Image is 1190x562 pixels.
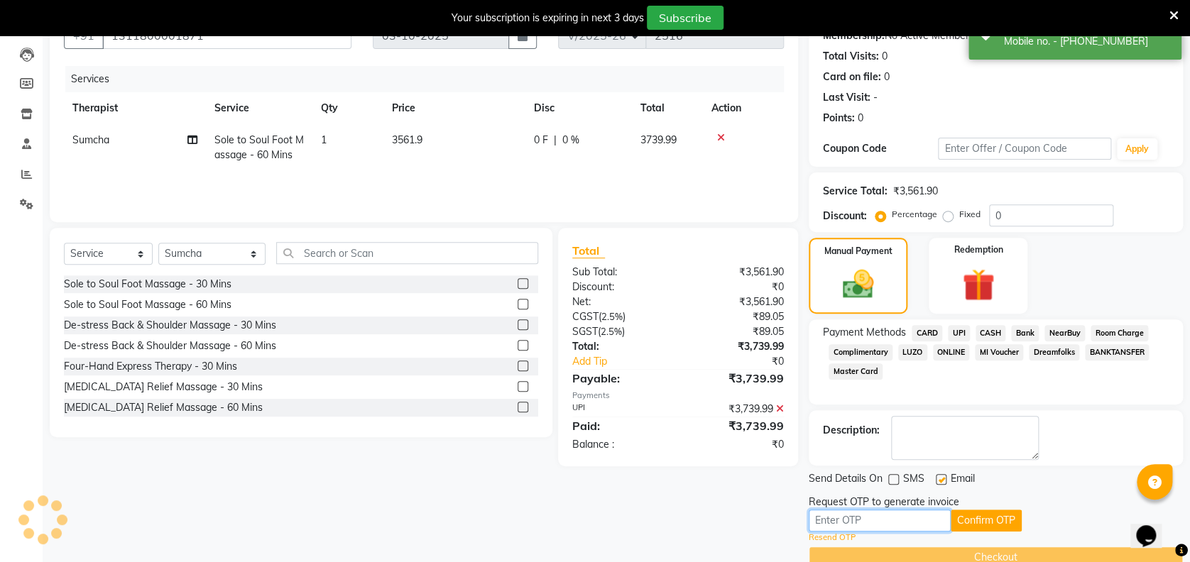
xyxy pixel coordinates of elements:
[678,309,795,324] div: ₹89.05
[572,310,599,323] span: CGST
[823,28,885,43] div: Membership:
[601,311,623,322] span: 2.5%
[312,92,383,124] th: Qty
[948,325,970,341] span: UPI
[809,471,883,489] span: Send Details On
[64,380,263,395] div: [MEDICAL_DATA] Relief Massage - 30 Mins
[632,92,703,124] th: Total
[562,265,678,280] div: Sub Total:
[1091,325,1148,341] span: Room Charge
[823,111,855,126] div: Points:
[562,309,678,324] div: ( )
[678,402,795,417] div: ₹3,739.99
[678,294,795,309] div: ₹3,561.90
[206,92,312,124] th: Service
[898,344,927,360] span: LUZO
[64,297,231,312] div: Sole to Soul Foot Massage - 60 Mins
[64,338,276,353] div: De-stress Back & Shoulder Massage - 60 Mins
[64,92,206,124] th: Therapist
[823,423,880,438] div: Description:
[678,339,795,354] div: ₹3,739.99
[933,344,970,360] span: ONLINE
[678,370,795,387] div: ₹3,739.99
[809,531,856,544] a: Resend OTP
[572,325,598,338] span: SGST
[562,417,678,434] div: Paid:
[647,6,724,30] button: Subscribe
[572,243,605,258] span: Total
[562,437,678,452] div: Balance :
[703,92,784,124] th: Action
[1044,325,1085,341] span: NearBuy
[823,70,881,84] div: Card on file:
[938,138,1110,160] input: Enter Offer / Coupon Code
[893,184,938,199] div: ₹3,561.90
[829,363,883,380] span: Master Card
[572,390,784,402] div: Payments
[951,509,1022,531] button: Confirm OTP
[562,133,579,148] span: 0 %
[912,325,942,341] span: CARD
[72,133,109,146] span: Sumcha
[392,133,422,146] span: 3561.9
[452,11,644,26] div: Your subscription is expiring in next 3 days
[1029,344,1079,360] span: Dreamfolks
[678,437,795,452] div: ₹0
[823,325,906,340] span: Payment Methods
[884,70,890,84] div: 0
[678,324,795,339] div: ₹89.05
[678,280,795,294] div: ₹0
[383,92,525,124] th: Price
[65,66,795,92] div: Services
[562,370,678,387] div: Payable:
[823,90,870,105] div: Last Visit:
[809,509,951,531] input: Enter OTP
[959,208,981,221] label: Fixed
[534,133,548,148] span: 0 F
[321,133,327,146] span: 1
[976,325,1006,341] span: CASH
[562,280,678,294] div: Discount:
[64,318,276,333] div: De-stress Back & Shoulder Massage - 30 Mins
[1085,344,1149,360] span: BANKTANSFER
[562,402,678,417] div: UPI
[697,354,795,369] div: ₹0
[1130,505,1176,548] iframe: chat widget
[562,339,678,354] div: Total:
[823,184,888,199] div: Service Total:
[601,326,622,337] span: 2.5%
[975,344,1023,360] span: MI Voucher
[954,243,1003,256] label: Redemption
[823,49,879,64] div: Total Visits:
[824,245,892,258] label: Manual Payment
[678,417,795,434] div: ₹3,739.99
[873,90,878,105] div: -
[823,209,867,224] div: Discount:
[858,111,863,126] div: 0
[640,133,677,146] span: 3739.99
[952,265,1005,305] img: _gift.svg
[823,28,1169,43] div: No Active Membership
[64,400,263,415] div: [MEDICAL_DATA] Relief Massage - 60 Mins
[102,22,351,49] input: Search by Name/Mobile/Email/Code
[823,141,938,156] div: Coupon Code
[829,344,892,360] span: Complimentary
[562,294,678,309] div: Net:
[562,354,698,369] a: Add Tip
[951,471,975,489] span: Email
[64,277,231,292] div: Sole to Soul Foot Massage - 30 Mins
[276,242,538,264] input: Search or Scan
[214,133,304,161] span: Sole to Soul Foot Massage - 60 Mins
[64,22,104,49] button: +91
[525,92,632,124] th: Disc
[64,359,237,374] div: Four-Hand Express Therapy - 30 Mins
[554,133,557,148] span: |
[809,495,959,509] div: Request OTP to generate invoice
[1117,138,1157,160] button: Apply
[903,471,924,489] span: SMS
[833,266,883,302] img: _cash.svg
[562,324,678,339] div: ( )
[678,265,795,280] div: ₹3,561.90
[882,49,888,64] div: 0
[1011,325,1039,341] span: Bank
